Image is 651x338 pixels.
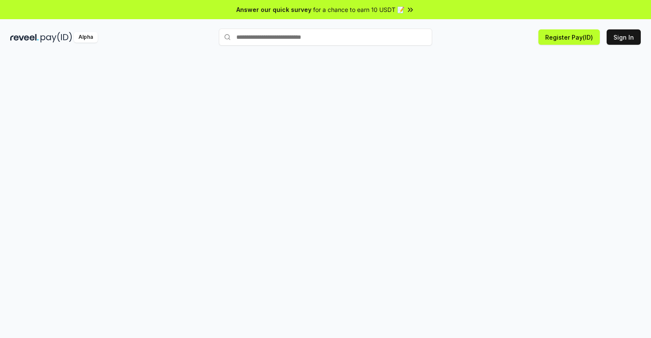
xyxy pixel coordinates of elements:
[10,32,39,43] img: reveel_dark
[538,29,600,45] button: Register Pay(ID)
[313,5,404,14] span: for a chance to earn 10 USDT 📝
[607,29,641,45] button: Sign In
[236,5,311,14] span: Answer our quick survey
[74,32,98,43] div: Alpha
[41,32,72,43] img: pay_id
